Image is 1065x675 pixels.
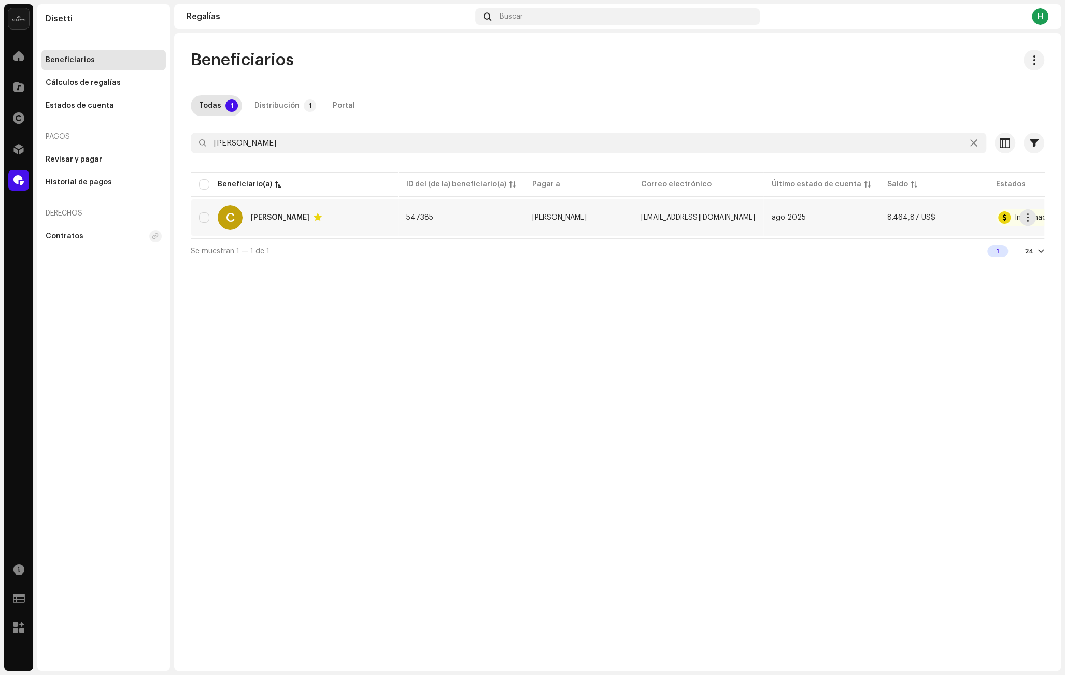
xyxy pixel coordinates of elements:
[887,214,935,221] span: 8.464,87 US$
[532,214,587,221] span: Carlos Nuño
[191,50,294,70] span: Beneficiarios
[254,95,300,116] div: Distribución
[218,179,272,190] div: Beneficiario(a)
[304,99,316,112] p-badge: 1
[46,102,114,110] div: Estados de cuenta
[887,179,908,190] div: Saldo
[333,95,355,116] div: Portal
[225,99,238,112] p-badge: 1
[41,226,166,247] re-m-nav-item: Contratos
[218,205,243,230] div: C
[41,95,166,116] re-m-nav-item: Estados de cuenta
[41,149,166,170] re-m-nav-item: Revisar y pagar
[191,248,269,255] span: Se muestran 1 — 1 de 1
[8,8,29,29] img: 02a7c2d3-3c89-4098-b12f-2ff2945c95ee
[46,56,95,64] div: Beneficiarios
[46,178,112,186] div: Historial de pagos
[46,155,102,164] div: Revisar y pagar
[1025,247,1034,255] div: 24
[41,73,166,93] re-m-nav-item: Cálculos de regalías
[1032,8,1048,25] div: H
[772,179,861,190] div: Último estado de cuenta
[46,232,83,240] div: Contratos
[199,95,221,116] div: Todas
[251,214,309,221] div: Carlos Nuño
[406,179,506,190] div: ID del (de la) beneficiario(a)
[641,214,755,221] span: carlosnunospain@gmail.com
[772,214,806,221] span: ago 2025
[41,50,166,70] re-m-nav-item: Beneficiarios
[41,201,166,226] re-a-nav-header: Derechos
[41,172,166,193] re-m-nav-item: Historial de pagos
[46,79,121,87] div: Cálculos de regalías
[500,12,523,21] span: Buscar
[406,214,433,221] span: 547385
[987,245,1008,257] div: 1
[187,12,471,21] div: Regalías
[191,133,986,153] input: Buscar
[41,124,166,149] re-a-nav-header: Pagos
